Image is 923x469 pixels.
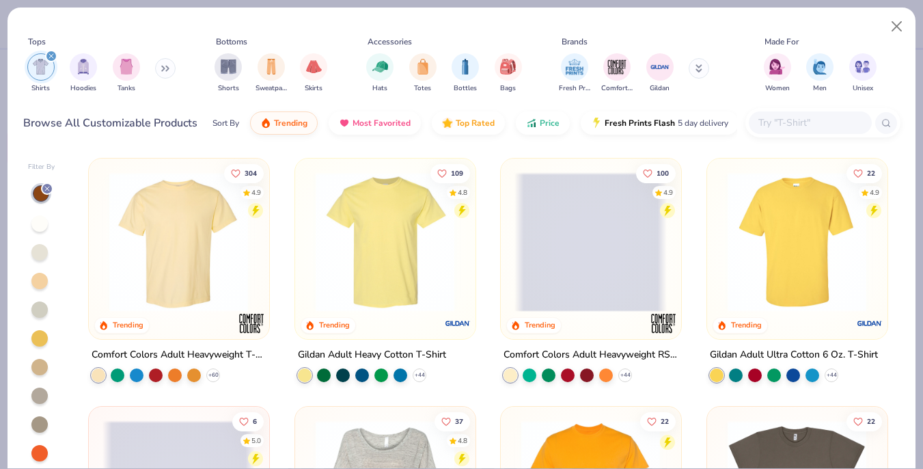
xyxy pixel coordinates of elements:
[430,163,470,183] button: Like
[461,172,614,312] img: e14570f8-afa0-4f1a-8908-2edd4a8b7591
[27,53,55,94] div: filter for Shirts
[650,57,670,77] img: Gildan Image
[443,309,471,336] img: Gildan logo
[92,346,266,363] div: Comfort Colors Adult Heavyweight T-Shirt
[442,118,453,129] img: TopRated.gif
[329,111,421,135] button: Most Favorited
[215,53,242,94] div: filter for Shorts
[765,83,790,94] span: Women
[253,418,257,425] span: 6
[855,59,870,75] img: Unisex Image
[646,53,674,94] div: filter for Gildan
[76,59,91,75] img: Hoodies Image
[455,418,463,425] span: 37
[366,53,394,94] div: filter for Hats
[458,435,467,446] div: 4.8
[601,83,633,94] span: Comfort Colors
[721,172,873,312] img: f4b7cb19-fcec-4709-9711-e97f3104146c
[409,53,437,94] button: filter button
[540,118,560,129] span: Price
[640,412,676,431] button: Like
[581,111,739,135] button: Fresh Prints Flash5 day delivery
[504,346,678,363] div: Comfort Colors Adult Heavyweight RS Pocket T-Shirt
[70,83,96,94] span: Hoodies
[849,53,877,94] div: filter for Unisex
[846,412,882,431] button: Like
[215,53,242,94] button: filter button
[298,346,446,363] div: Gildan Adult Heavy Cotton T-Shirt
[33,59,49,75] img: Shirts Image
[764,53,791,94] button: filter button
[251,435,261,446] div: 5.0
[27,53,55,94] button: filter button
[559,83,590,94] span: Fresh Prints
[855,309,883,336] img: Gildan logo
[218,83,239,94] span: Shorts
[368,36,412,48] div: Accessories
[70,53,97,94] div: filter for Hoodies
[372,83,387,94] span: Hats
[102,172,255,312] img: 029b8af0-80e6-406f-9fdc-fdf898547912
[516,111,570,135] button: Price
[646,53,674,94] button: filter button
[415,59,430,75] img: Totes Image
[256,53,287,94] div: filter for Sweatpants
[757,115,862,131] input: Try "T-Shirt"
[256,83,287,94] span: Sweatpants
[28,36,46,48] div: Tops
[251,187,261,198] div: 4.9
[764,53,791,94] div: filter for Women
[601,53,633,94] button: filter button
[564,57,585,77] img: Fresh Prints Image
[562,36,588,48] div: Brands
[224,163,264,183] button: Like
[372,59,388,75] img: Hats Image
[23,115,197,131] div: Browse All Customizable Products
[212,117,239,129] div: Sort By
[870,187,879,198] div: 4.9
[650,83,670,94] span: Gildan
[119,59,134,75] img: Tanks Image
[216,36,247,48] div: Bottoms
[678,116,728,131] span: 5 day delivery
[432,111,505,135] button: Top Rated
[769,59,785,75] img: Women Image
[451,170,463,176] span: 109
[409,53,437,94] div: filter for Totes
[607,57,627,77] img: Comfort Colors Image
[605,118,675,129] span: Fresh Prints Flash
[31,83,50,94] span: Shirts
[456,118,495,129] span: Top Rated
[601,53,633,94] div: filter for Comfort Colors
[113,53,140,94] button: filter button
[636,163,676,183] button: Like
[435,412,470,431] button: Like
[28,162,55,172] div: Filter By
[663,187,673,198] div: 4.9
[591,118,602,129] img: flash.gif
[300,53,327,94] button: filter button
[454,83,477,94] span: Bottles
[264,59,279,75] img: Sweatpants Image
[849,53,877,94] button: filter button
[846,163,882,183] button: Like
[806,53,834,94] div: filter for Men
[458,59,473,75] img: Bottles Image
[620,371,631,379] span: + 44
[559,53,590,94] div: filter for Fresh Prints
[309,172,461,312] img: 0c557b03-cdd6-4bb6-b953-b21709f356f7
[70,53,97,94] button: filter button
[559,53,590,94] button: filter button
[853,83,873,94] span: Unisex
[661,418,669,425] span: 22
[208,371,219,379] span: + 60
[366,53,394,94] button: filter button
[884,14,910,40] button: Close
[710,346,878,363] div: Gildan Adult Ultra Cotton 6 Oz. T-Shirt
[274,118,307,129] span: Trending
[260,118,271,129] img: trending.gif
[495,53,522,94] div: filter for Bags
[806,53,834,94] button: filter button
[867,418,875,425] span: 22
[238,309,265,336] img: Comfort Colors logo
